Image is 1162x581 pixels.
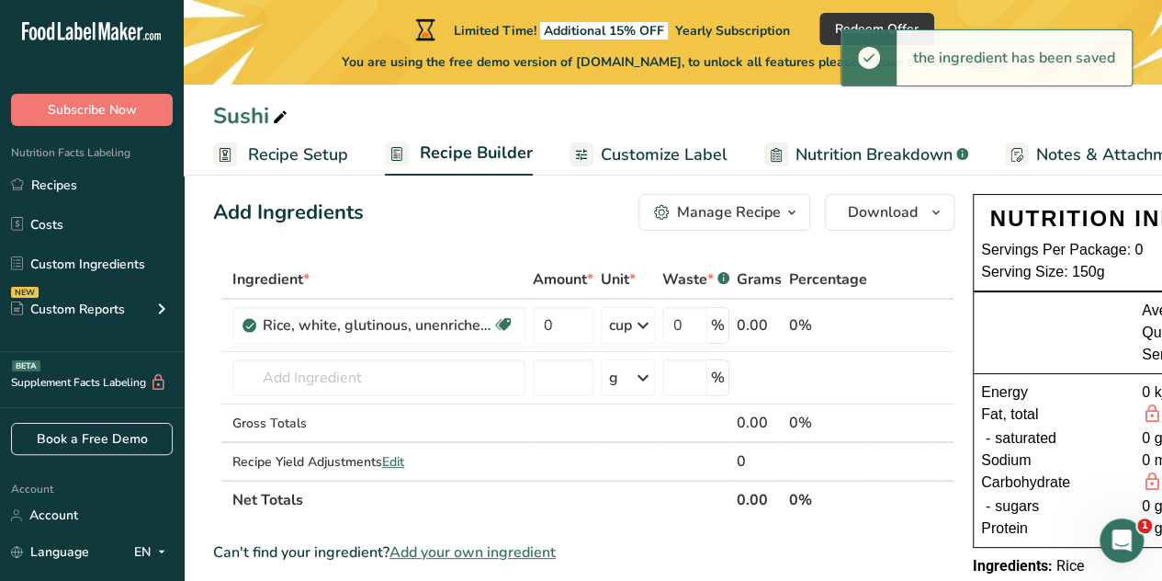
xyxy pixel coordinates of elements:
[819,13,934,45] button: Redeem Offer
[789,314,867,336] div: 0%
[764,134,968,176] a: Nutrition Breakdown
[973,557,1053,575] span: Ingredients:
[382,453,404,471] span: Edit
[981,472,1070,496] span: Carbohydrate
[420,141,533,165] span: Recipe Builder
[248,142,348,167] span: Recipe Setup
[11,300,125,319] div: Custom Reports
[789,412,867,434] div: 0%
[785,480,871,518] th: 0%
[733,480,785,518] th: 0.00
[789,268,867,290] span: Percentage
[213,198,364,228] div: Add Ingredients
[134,541,173,564] div: EN
[662,268,729,290] div: Waste
[11,287,39,298] div: NEW
[737,450,782,473] div: 0
[229,480,733,518] th: Net Totals
[995,496,1039,518] span: sugars
[897,30,1132,85] div: the ingredient has been saved
[232,359,525,396] input: Add Ingredient
[232,452,525,472] div: Recipe Yield Adjustments
[677,201,781,223] div: Manage Recipe
[1056,557,1084,575] span: Rice
[540,22,668,40] span: Additional 15% OFF
[385,132,533,177] a: Recipe Builder
[12,360,40,371] div: BETA
[1100,518,1144,563] iframe: Intercom live chat
[981,404,1038,427] span: Fat, total
[213,134,348,176] a: Recipe Setup
[981,518,1028,540] span: Protein
[232,268,310,290] span: Ingredient
[737,314,782,336] div: 0.00
[533,268,593,290] span: Amount
[981,382,1028,404] span: Energy
[11,423,173,455] a: Book a Free Demo
[213,99,291,132] div: Sushi
[609,314,632,336] div: cup
[1137,518,1152,533] span: 1
[848,201,918,223] span: Download
[825,194,954,231] button: Download
[981,496,995,518] div: -
[981,450,1031,472] span: Sodium
[675,22,790,40] span: Yearly Subscription
[737,412,782,434] div: 0.00
[981,427,995,450] div: -
[638,194,810,231] button: Manage Recipe
[835,19,919,39] span: Redeem Offer
[609,367,618,389] div: g
[412,18,790,40] div: Limited Time!
[995,427,1056,450] span: saturated
[263,314,492,336] div: Rice, white, glutinous, unenriched, uncooked
[737,268,782,290] span: Grams
[11,94,173,126] button: Subscribe Now
[601,268,636,290] span: Unit
[342,52,1004,72] span: You are using the free demo version of [DOMAIN_NAME], to unlock all features please choose one of...
[795,142,953,167] span: Nutrition Breakdown
[389,541,556,564] span: Add your own ingredient
[601,142,728,167] span: Customize Label
[48,100,137,120] span: Subscribe Now
[570,134,728,176] a: Customize Label
[213,541,954,564] div: Can't find your ingredient?
[232,414,525,433] div: Gross Totals
[11,536,89,568] a: Language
